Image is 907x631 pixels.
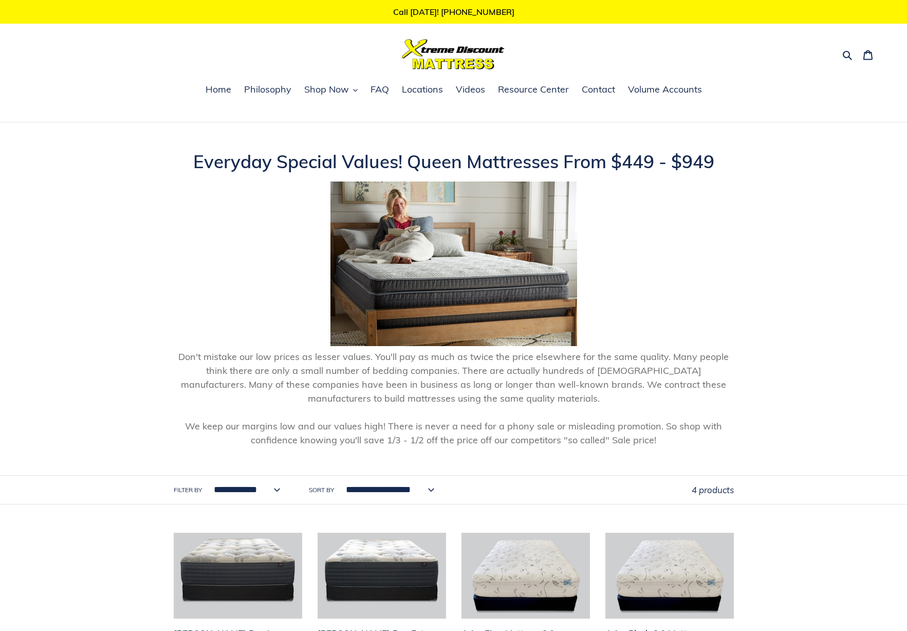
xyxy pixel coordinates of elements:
[402,83,443,96] span: Locations
[304,83,349,96] span: Shop Now
[371,83,389,96] span: FAQ
[193,150,714,173] span: Everyday Special Values! Queen Mattresses From $449 - $949
[623,82,707,98] a: Volume Accounts
[299,82,363,98] button: Shop Now
[239,82,297,98] a: Philosophy
[174,485,202,495] label: Filter by
[309,485,334,495] label: Sort by
[402,39,505,69] img: Xtreme Discount Mattress
[206,83,231,96] span: Home
[185,420,722,446] span: We keep our margins low and our values high! There is never a need for a phony sale or misleading...
[397,82,448,98] a: Locations
[628,83,702,96] span: Volume Accounts
[582,83,615,96] span: Contact
[493,82,574,98] a: Resource Center
[498,83,569,96] span: Resource Center
[365,82,394,98] a: FAQ
[244,83,291,96] span: Philosophy
[178,351,729,404] span: Don't mistake our low prices as lesser values. You'll pay as much as twice the price elsewhere fo...
[692,484,734,495] span: 4 products
[456,83,485,96] span: Videos
[200,82,236,98] a: Home
[577,82,620,98] a: Contact
[451,82,490,98] a: Videos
